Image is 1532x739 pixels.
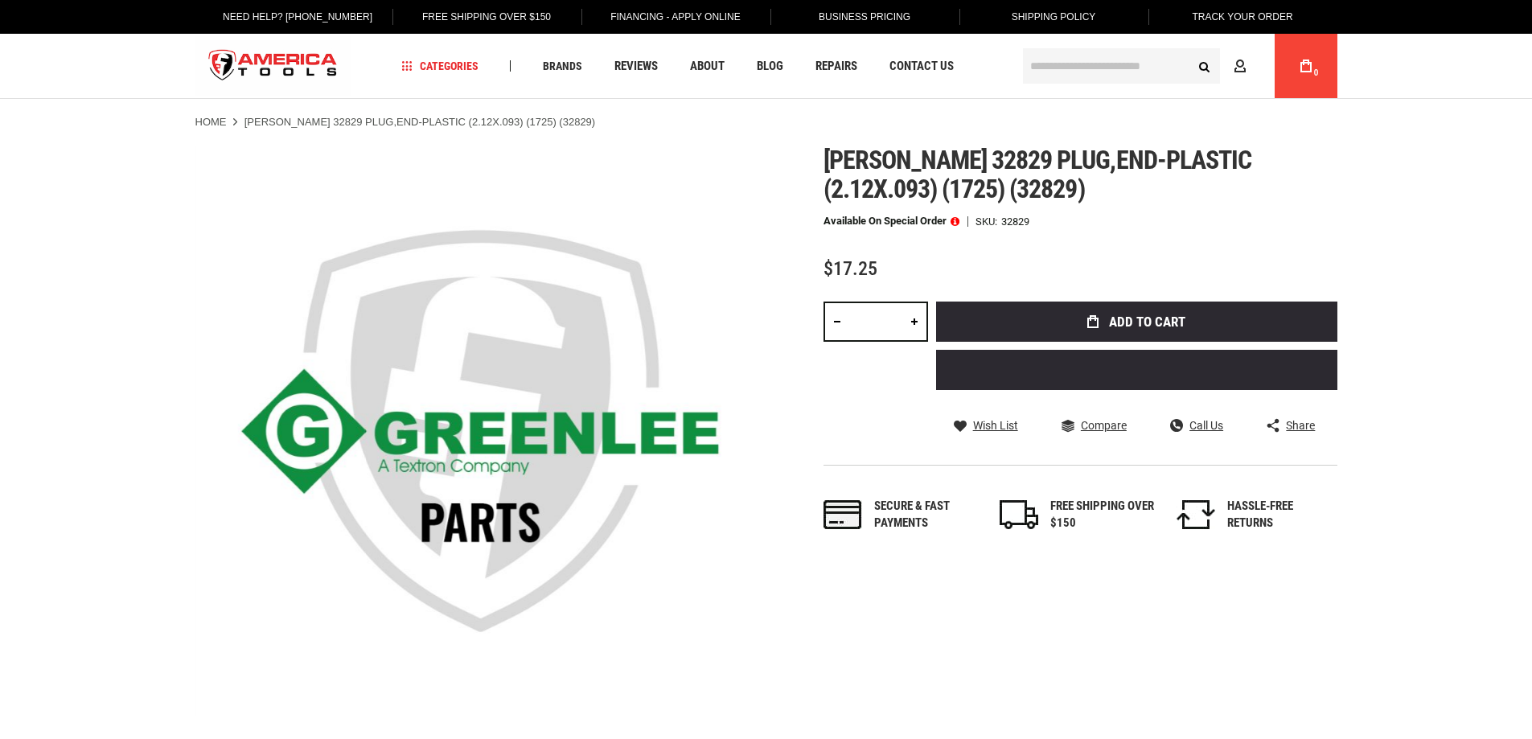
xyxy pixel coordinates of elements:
span: Shipping Policy [1012,11,1096,23]
div: 32829 [1001,216,1029,227]
div: FREE SHIPPING OVER $150 [1050,498,1155,532]
span: Categories [401,60,478,72]
span: [PERSON_NAME] 32829 plug,end-plastic (2.12x.093) (1725) (32829) [824,145,1251,204]
a: 0 [1291,34,1321,98]
span: Brands [543,60,582,72]
span: About [690,60,725,72]
button: Add to Cart [936,302,1337,342]
a: Categories [394,55,486,77]
a: store logo [195,36,351,96]
a: About [683,55,732,77]
a: Repairs [808,55,865,77]
img: returns [1177,500,1215,529]
span: Call Us [1189,420,1223,431]
span: Contact Us [889,60,954,72]
span: $17.25 [824,257,877,280]
a: Blog [750,55,791,77]
div: Secure & fast payments [874,498,979,532]
span: Reviews [614,60,658,72]
button: Search [1189,51,1220,81]
a: Compare [1062,418,1127,433]
img: Greenlee 32829 PLUG,END-PLASTIC (2.12X.093) (1725) (32829) [195,146,766,716]
a: Wish List [954,418,1018,433]
strong: SKU [975,216,1001,227]
strong: [PERSON_NAME] 32829 PLUG,END-PLASTIC (2.12X.093) (1725) (32829) [244,116,595,128]
img: payments [824,500,862,529]
span: 0 [1314,68,1319,77]
span: Repairs [815,60,857,72]
a: Contact Us [882,55,961,77]
div: HASSLE-FREE RETURNS [1227,498,1332,532]
a: Reviews [607,55,665,77]
span: Wish List [973,420,1018,431]
a: Home [195,115,227,129]
p: Available on Special Order [824,216,959,227]
span: Add to Cart [1109,315,1185,329]
span: Blog [757,60,783,72]
span: Share [1286,420,1315,431]
a: Call Us [1170,418,1223,433]
img: shipping [1000,500,1038,529]
img: America Tools [195,36,351,96]
span: Compare [1081,420,1127,431]
a: Brands [536,55,589,77]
